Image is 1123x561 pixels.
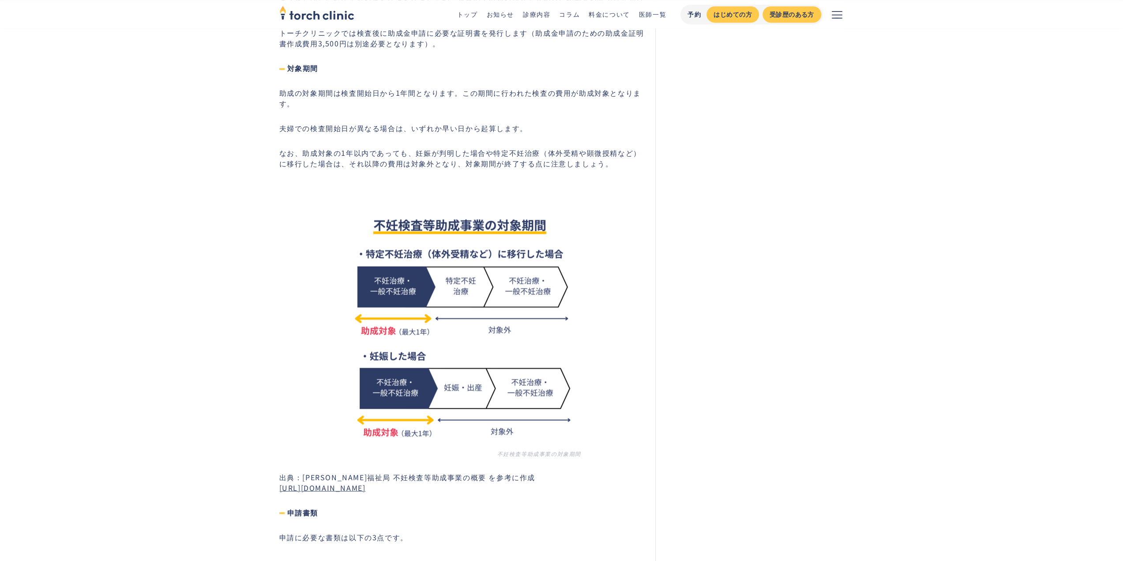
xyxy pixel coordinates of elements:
p: ‍ [279,183,645,193]
p: 出典：[PERSON_NAME]福祉局 不妊検査等助成事業の概要 を参考に作成 [279,471,645,493]
a: トップ [457,10,478,19]
a: 受診歴のある方 [762,6,821,23]
div: はじめての方 [714,10,751,19]
a: コラム [559,10,580,19]
img: 不妊検査等助成事業の対象期間 [343,207,581,446]
p: なお、助成対象の1年以内であっても、妊娠が判明した場合や特定不妊治療（体外受精や顕微授精など）に移行した場合は、それ以降の費用は対象外となり、対象期間が終了する点に注意しましょう。 [279,147,645,169]
a: [URL][DOMAIN_NAME] [279,482,366,493]
p: トーチクリニックでは検査後に助成金申請に必要な証明書を発行します（助成金申請のための助成金証明書作成費用3,500円は別途必要となります）。 [279,27,645,49]
p: 助成の対象期間は検査開始日から1年間となります。この期間に行われた検査の費用が助成対象となります。 [279,87,645,109]
div: 予約 [687,10,701,19]
h4: 申請書類 [279,507,645,517]
a: はじめての方 [706,6,759,23]
a: home [279,6,354,22]
a: 診療内容 [523,10,550,19]
img: torch clinic [279,3,354,22]
p: 夫婦での検査開始日が異なる場合は、いずれか早い日から起算します。 [279,123,645,133]
a: 医師一覧 [639,10,666,19]
h4: 対象期間 [279,63,645,73]
a: お知らせ [486,10,514,19]
a: 料金について [589,10,630,19]
p: 申請に必要な書類は以下の3点です。 [279,531,645,542]
figcaption: 不妊検査等助成事業の対象期間 [343,449,581,457]
div: 受診歴のある方 [770,10,814,19]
